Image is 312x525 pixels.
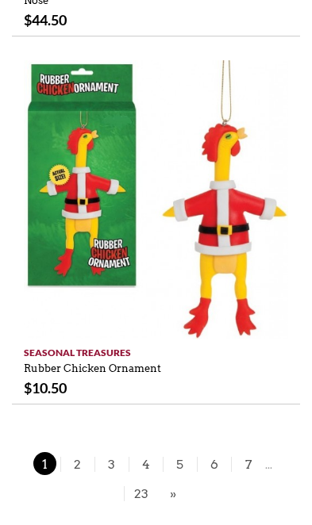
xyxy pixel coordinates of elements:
span: $ [24,11,32,29]
span: ... [265,459,272,471]
a: 6 [197,457,231,472]
a: Seasonal Treasures [24,339,288,360]
span: 4 [134,452,158,475]
span: 1 [33,452,56,475]
span: $ [24,379,32,397]
span: 6 [202,452,226,475]
span: 7 [237,452,260,475]
a: 4 [129,457,163,472]
span: 5 [168,452,192,475]
a: » [166,484,180,504]
span: 2 [66,452,90,475]
bdi: 10.50 [24,379,67,397]
a: 23 [124,486,158,501]
a: 7 [231,457,265,472]
span: 23 [129,481,153,504]
a: 2 [60,457,94,472]
bdi: 44.50 [24,11,67,29]
a: Rubber Chicken Ornament [24,354,161,375]
a: 3 [94,457,129,472]
a: 5 [163,457,197,472]
span: 3 [100,452,124,475]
